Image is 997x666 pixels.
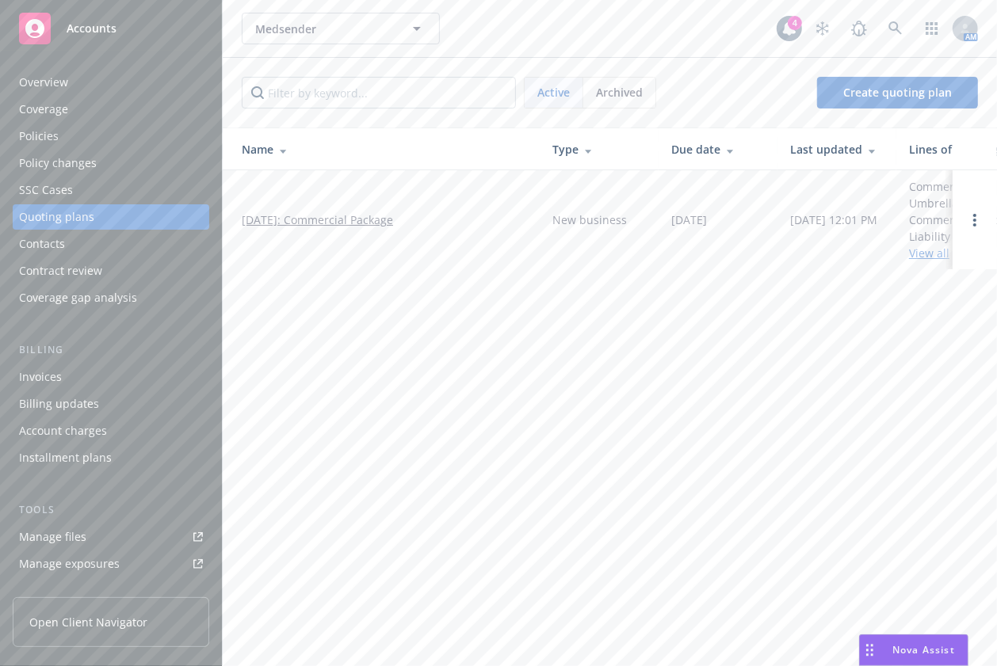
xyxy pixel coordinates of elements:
[19,97,68,122] div: Coverage
[817,77,978,108] a: Create quoting plan
[242,211,393,228] a: [DATE]: Commercial Package
[13,124,209,149] a: Policies
[19,445,112,470] div: Installment plans
[13,285,209,310] a: Coverage gap analysis
[13,150,209,176] a: Policy changes
[242,13,440,44] button: Medsender
[13,231,209,257] a: Contacts
[596,84,643,101] span: Archived
[19,524,86,550] div: Manage files
[19,231,65,257] div: Contacts
[19,177,73,203] div: SSC Cases
[13,97,209,122] a: Coverage
[909,245,949,261] a: View all
[880,13,911,44] a: Search
[552,141,646,158] div: Type
[552,211,627,228] div: New business
[843,13,875,44] a: Report a Bug
[537,84,570,101] span: Active
[13,391,209,417] a: Billing updates
[13,177,209,203] a: SSC Cases
[19,124,59,149] div: Policies
[892,643,955,656] span: Nova Assist
[13,524,209,550] a: Manage files
[255,21,392,37] span: Medsender
[807,13,838,44] a: Stop snowing
[13,70,209,95] a: Overview
[671,211,707,228] div: [DATE]
[19,391,99,417] div: Billing updates
[29,614,147,630] span: Open Client Navigator
[965,211,984,230] a: Open options
[242,77,516,108] input: Filter by keyword...
[13,551,209,577] a: Manage exposures
[13,342,209,358] div: Billing
[790,141,884,158] div: Last updated
[788,16,802,30] div: 4
[19,150,97,176] div: Policy changes
[13,502,209,518] div: Tools
[13,364,209,390] a: Invoices
[790,211,877,228] div: [DATE] 12:01 PM
[19,418,107,443] div: Account charges
[19,551,120,577] div: Manage exposures
[13,6,209,51] a: Accounts
[67,22,117,35] span: Accounts
[843,85,952,100] span: Create quoting plan
[13,578,209,603] a: Manage certificates
[671,141,765,158] div: Due date
[19,364,62,390] div: Invoices
[916,13,948,44] a: Switch app
[860,635,880,665] div: Drag to move
[13,258,209,284] a: Contract review
[19,70,68,95] div: Overview
[19,204,94,230] div: Quoting plans
[13,418,209,443] a: Account charges
[13,445,209,470] a: Installment plans
[859,634,968,666] button: Nova Assist
[13,204,209,230] a: Quoting plans
[19,258,102,284] div: Contract review
[242,141,527,158] div: Name
[19,285,137,310] div: Coverage gap analysis
[19,578,123,603] div: Manage certificates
